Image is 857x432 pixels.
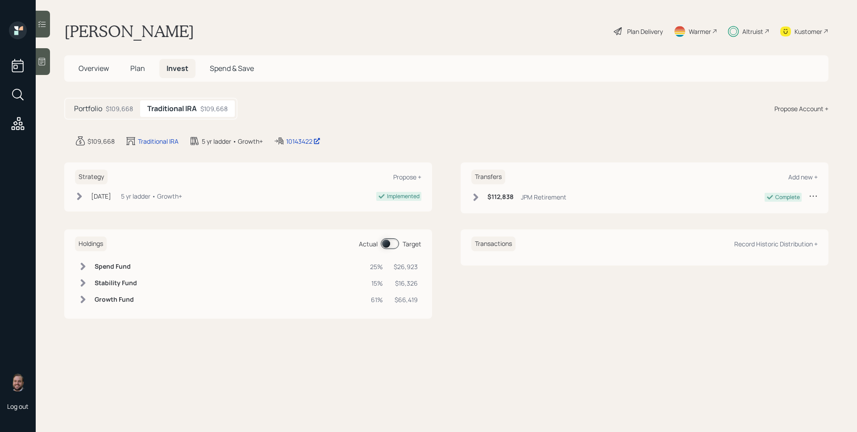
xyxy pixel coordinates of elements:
[95,279,137,287] h6: Stability Fund
[394,262,418,271] div: $26,923
[734,240,818,248] div: Record Historic Distribution +
[87,137,115,146] div: $109,668
[286,137,320,146] div: 10143422
[7,402,29,411] div: Log out
[471,170,505,184] h6: Transfers
[202,137,263,146] div: 5 yr ladder • Growth+
[521,192,566,202] div: JPM Retirement
[106,104,133,113] div: $109,668
[774,104,828,113] div: Propose Account +
[394,278,418,288] div: $16,326
[130,63,145,73] span: Plan
[387,192,420,200] div: Implemented
[393,173,421,181] div: Propose +
[403,239,421,249] div: Target
[394,295,418,304] div: $66,419
[210,63,254,73] span: Spend & Save
[487,193,514,201] h6: $112,838
[471,237,516,251] h6: Transactions
[121,191,182,201] div: 5 yr ladder • Growth+
[75,170,108,184] h6: Strategy
[795,27,822,36] div: Kustomer
[79,63,109,73] span: Overview
[75,237,107,251] h6: Holdings
[91,191,111,201] div: [DATE]
[95,296,137,303] h6: Growth Fund
[138,137,179,146] div: Traditional IRA
[689,27,711,36] div: Warmer
[166,63,188,73] span: Invest
[627,27,663,36] div: Plan Delivery
[359,239,378,249] div: Actual
[742,27,763,36] div: Altruist
[9,374,27,391] img: james-distasi-headshot.png
[200,104,228,113] div: $109,668
[74,104,102,113] h5: Portfolio
[64,21,194,41] h1: [PERSON_NAME]
[370,295,383,304] div: 61%
[370,278,383,288] div: 15%
[775,193,800,201] div: Complete
[788,173,818,181] div: Add new +
[370,262,383,271] div: 25%
[147,104,197,113] h5: Traditional IRA
[95,263,137,270] h6: Spend Fund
